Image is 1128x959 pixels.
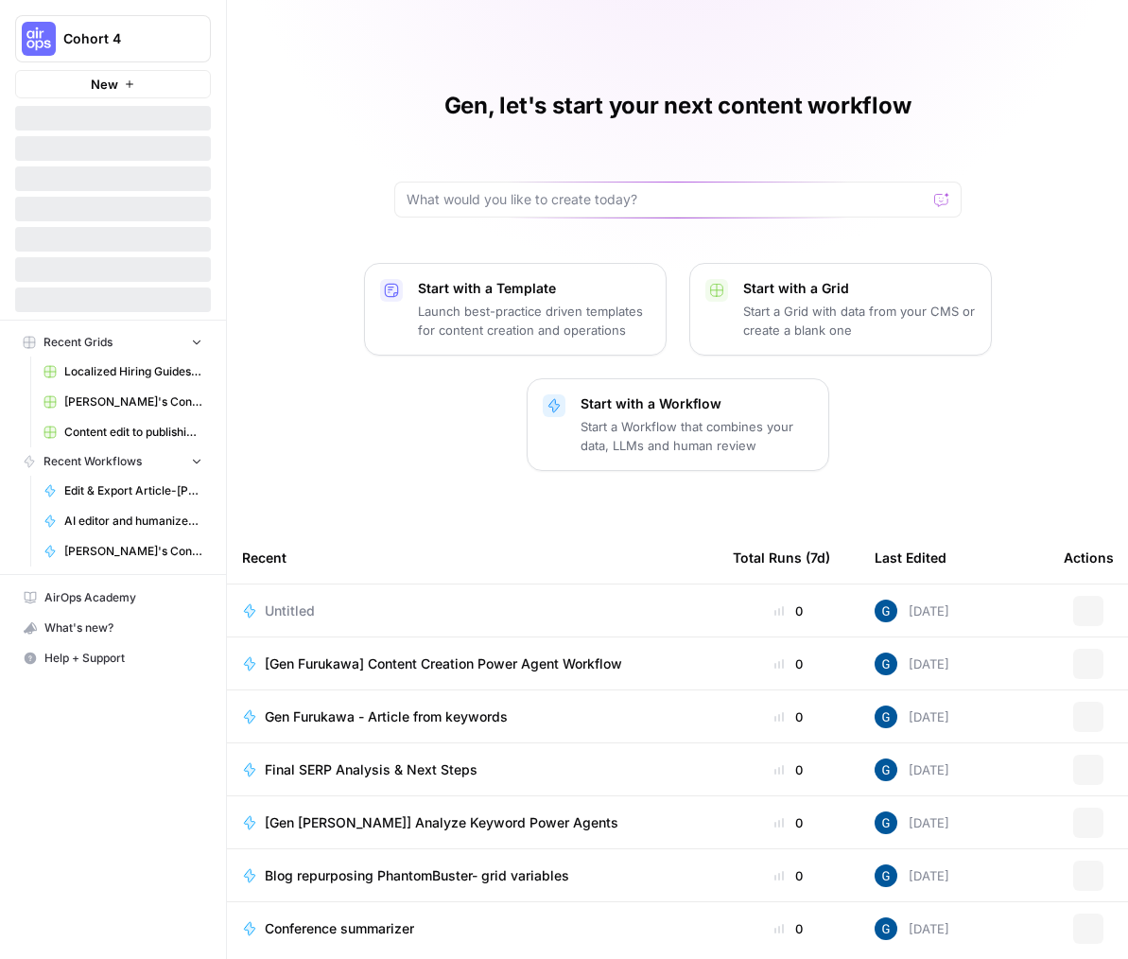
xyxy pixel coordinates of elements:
div: 0 [733,813,844,832]
a: Edit & Export Article-[PERSON_NAME] [35,476,211,506]
button: Recent Workflows [15,447,211,476]
a: Conference summarizer [242,919,703,938]
span: [PERSON_NAME]'s Content Writer [64,543,202,560]
a: [Gen [PERSON_NAME]] Analyze Keyword Power Agents [242,813,703,832]
span: Conference summarizer [265,919,414,938]
div: 0 [733,707,844,726]
span: [PERSON_NAME]'s Content Writer Grid [64,393,202,410]
span: Cohort 4 [63,29,178,48]
span: New [91,75,118,94]
img: qd2a6s3w5hfdcqb82ik0wk3no9aw [875,917,897,940]
a: Localized Hiring Guides Grid–V1 [35,357,211,387]
button: Start with a TemplateLaunch best-practice driven templates for content creation and operations [364,263,667,356]
a: Gen Furukawa - Article from keywords [242,707,703,726]
a: AI editor and humanizer - review before publish [PB] [35,506,211,536]
a: [Gen Furukawa] Content Creation Power Agent Workflow [242,654,703,673]
img: qd2a6s3w5hfdcqb82ik0wk3no9aw [875,653,897,675]
span: Help + Support [44,650,202,667]
h1: Gen, let's start your next content workflow [444,91,911,121]
span: Blog repurposing PhantomBuster- grid variables [265,866,569,885]
button: Start with a WorkflowStart a Workflow that combines your data, LLMs and human review [527,378,829,471]
span: Localized Hiring Guides Grid–V1 [64,363,202,380]
button: Start with a GridStart a Grid with data from your CMS or create a blank one [689,263,992,356]
span: Recent Workflows [43,453,142,470]
span: AirOps Academy [44,589,202,606]
img: qd2a6s3w5hfdcqb82ik0wk3no9aw [875,706,897,728]
span: Edit & Export Article-[PERSON_NAME] [64,482,202,499]
div: 0 [733,866,844,885]
div: Recent [242,532,703,584]
p: Start a Grid with data from your CMS or create a blank one [743,302,976,340]
div: 0 [733,919,844,938]
button: Workspace: Cohort 4 [15,15,211,62]
button: Help + Support [15,643,211,673]
div: Last Edited [875,532,946,584]
div: [DATE] [875,864,949,887]
span: Final SERP Analysis & Next Steps [265,760,477,779]
a: Blog repurposing PhantomBuster- grid variables [242,866,703,885]
a: Untitled [242,602,703,620]
div: 0 [733,760,844,779]
div: Total Runs (7d) [733,532,830,584]
div: [DATE] [875,811,949,834]
a: [PERSON_NAME]'s Content Writer [35,536,211,567]
button: New [15,70,211,98]
div: [DATE] [875,758,949,781]
button: What's new? [15,613,211,643]
a: Content edit to publishing: Writer draft-> Brand alignment edits-> Human review-> Add internal an... [35,417,211,447]
div: Actions [1064,532,1114,584]
img: Cohort 4 Logo [22,22,56,56]
span: [Gen [PERSON_NAME]] Analyze Keyword Power Agents [265,813,618,832]
div: 0 [733,654,844,673]
div: 0 [733,602,844,620]
img: qd2a6s3w5hfdcqb82ik0wk3no9aw [875,758,897,781]
div: [DATE] [875,600,949,622]
button: Recent Grids [15,328,211,357]
a: Final SERP Analysis & Next Steps [242,760,703,779]
p: Start with a Workflow [581,394,813,413]
p: Start with a Template [418,279,651,298]
img: qd2a6s3w5hfdcqb82ik0wk3no9aw [875,600,897,622]
div: [DATE] [875,653,949,675]
span: Untitled [265,602,315,620]
div: What's new? [16,614,210,642]
div: [DATE] [875,917,949,940]
a: AirOps Academy [15,583,211,613]
div: [DATE] [875,706,949,728]
span: Content edit to publishing: Writer draft-> Brand alignment edits-> Human review-> Add internal an... [64,424,202,441]
span: Gen Furukawa - Article from keywords [265,707,508,726]
input: What would you like to create today? [407,190,927,209]
p: Start a Workflow that combines your data, LLMs and human review [581,417,813,455]
a: [PERSON_NAME]'s Content Writer Grid [35,387,211,417]
img: qd2a6s3w5hfdcqb82ik0wk3no9aw [875,864,897,887]
p: Launch best-practice driven templates for content creation and operations [418,302,651,340]
img: qd2a6s3w5hfdcqb82ik0wk3no9aw [875,811,897,834]
span: [Gen Furukawa] Content Creation Power Agent Workflow [265,654,622,673]
span: Recent Grids [43,334,113,351]
p: Start with a Grid [743,279,976,298]
span: AI editor and humanizer - review before publish [PB] [64,513,202,530]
